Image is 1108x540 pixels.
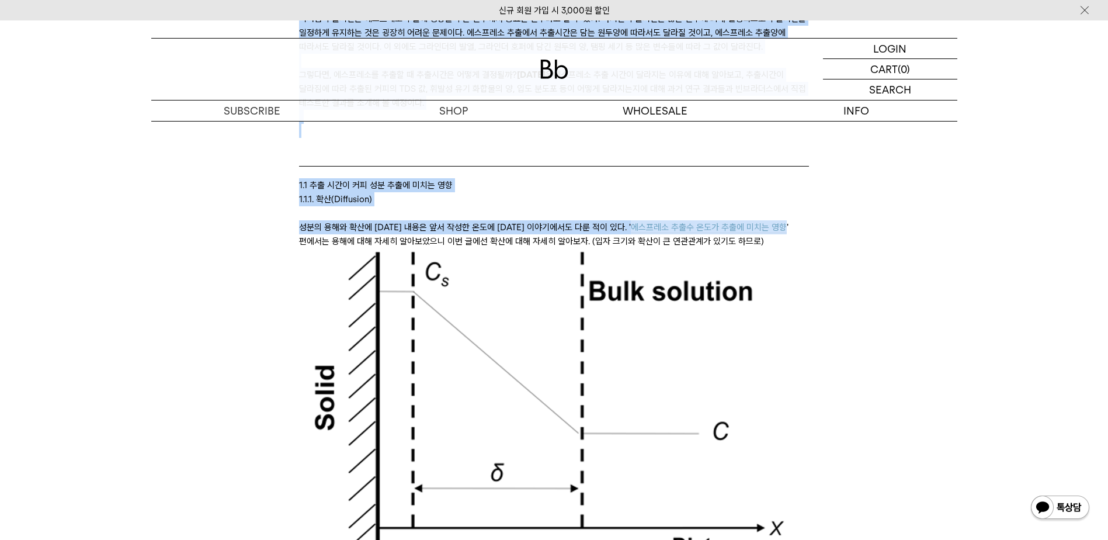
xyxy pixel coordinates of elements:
img: 로고 [540,60,568,79]
p: INFO [756,101,957,121]
p: (0) [898,59,910,79]
p: LOGIN [873,39,906,58]
a: SHOP [353,101,554,121]
img: 카카오톡 채널 1:1 채팅 버튼 [1030,494,1090,522]
a: CART (0) [823,59,957,79]
a: LOGIN [823,39,957,59]
p: SEARCH [869,79,911,100]
p: WHOLESALE [554,101,756,121]
p: CART [870,59,898,79]
blockquote: 1.1 추출 시간이 커피 성분 추출에 미치는 영향 1.1.1. 확산(Diffusion) [299,166,809,220]
a: 에스프레소 추출수 온도가 추출에 미치는 영향 [631,222,787,233]
a: 신규 회원 가입 시 3,000원 할인 [499,5,610,16]
a: SUBSCRIBE [151,101,353,121]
